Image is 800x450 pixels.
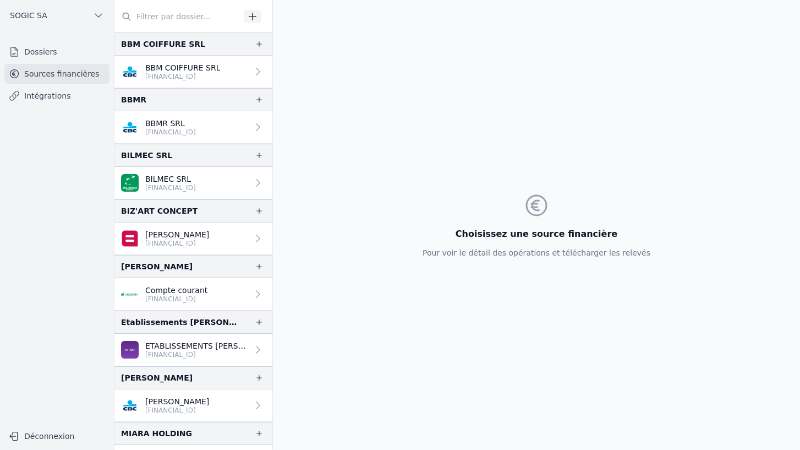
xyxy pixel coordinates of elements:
[423,227,650,241] h3: Choisissez une source financière
[114,223,272,255] a: [PERSON_NAME] [FINANCIAL_ID]
[10,10,47,21] span: SOGIC SA
[145,229,209,240] p: [PERSON_NAME]
[145,295,207,303] p: [FINANCIAL_ID]
[121,371,193,384] div: [PERSON_NAME]
[121,63,139,80] img: CBC_CREGBEBB.png
[121,427,192,440] div: MIARA HOLDING
[121,118,139,136] img: CBC_CREGBEBB.png
[121,37,205,51] div: BBM COIFFURE SRL
[145,285,207,296] p: Compte courant
[145,350,248,359] p: [FINANCIAL_ID]
[121,93,146,106] div: BBMR
[121,316,237,329] div: Etablissements [PERSON_NAME] et fils [PERSON_NAME]
[4,42,109,62] a: Dossiers
[145,72,220,81] p: [FINANCIAL_ID]
[114,334,272,366] a: ETABLISSEMENTS [PERSON_NAME] & F [FINANCIAL_ID]
[121,149,172,162] div: BILMEC SRL
[4,427,109,445] button: Déconnexion
[121,341,139,359] img: BEOBANK_CTBKBEBX.png
[121,285,139,303] img: ARGENTA_ARSPBE22.png
[121,397,139,414] img: CBC_CREGBEBB.png
[145,62,220,73] p: BBM COIFFURE SRL
[114,111,272,144] a: BBMR SRL [FINANCIAL_ID]
[114,278,272,311] a: Compte courant [FINANCIAL_ID]
[114,389,272,422] a: [PERSON_NAME] [FINANCIAL_ID]
[4,7,109,24] button: SOGIC SA
[114,56,272,88] a: BBM COIFFURE SRL [FINANCIAL_ID]
[4,86,109,106] a: Intégrations
[4,64,109,84] a: Sources financières
[121,204,198,218] div: BIZ'ART CONCEPT
[145,128,196,137] p: [FINANCIAL_ID]
[145,239,209,248] p: [FINANCIAL_ID]
[121,174,139,192] img: BNP_BE_BUSINESS_GEBABEBB.png
[423,247,650,258] p: Pour voir le détail des opérations et télécharger les relevés
[145,174,196,185] p: BILMEC SRL
[145,118,196,129] p: BBMR SRL
[121,260,193,273] div: [PERSON_NAME]
[145,406,209,415] p: [FINANCIAL_ID]
[145,396,209,407] p: [PERSON_NAME]
[145,183,196,192] p: [FINANCIAL_ID]
[121,230,139,247] img: belfius-1.png
[145,340,248,351] p: ETABLISSEMENTS [PERSON_NAME] & F
[114,167,272,199] a: BILMEC SRL [FINANCIAL_ID]
[114,7,240,26] input: Filtrer par dossier...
